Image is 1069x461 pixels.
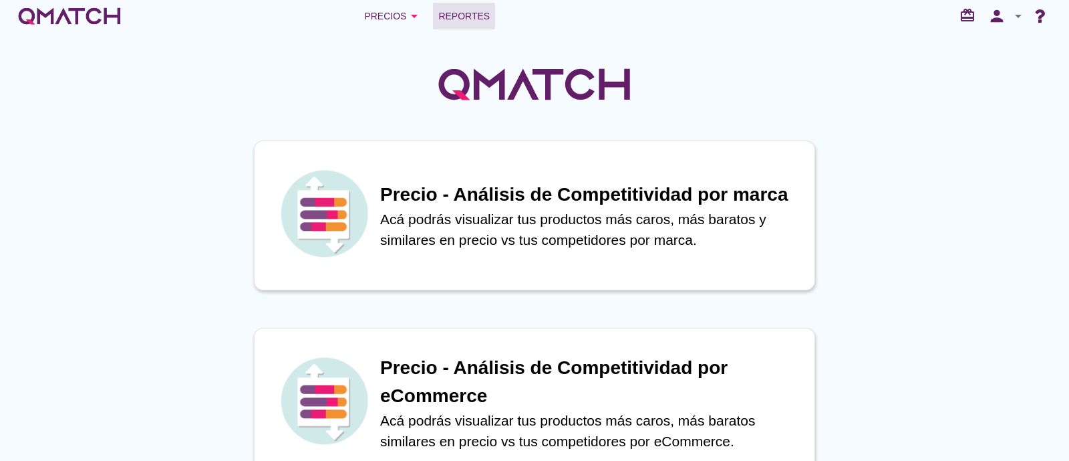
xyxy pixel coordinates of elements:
[364,8,422,24] div: Precios
[277,167,371,260] img: icon
[433,3,495,29] a: Reportes
[380,209,801,251] p: Acá podrás visualizar tus productos más caros, más baratos y similares en precio vs tus competido...
[438,8,490,24] span: Reportes
[353,3,433,29] button: Precios
[16,3,123,29] a: white-qmatch-logo
[434,51,635,118] img: QMatchLogo
[235,141,834,290] a: iconPrecio - Análisis de Competitividad por marcaAcá podrás visualizar tus productos más caros, m...
[959,7,981,23] i: redeem
[406,8,422,24] i: arrow_drop_down
[277,354,371,448] img: icon
[983,7,1010,25] i: person
[380,181,801,209] h1: Precio - Análisis de Competitividad por marca
[1010,8,1026,24] i: arrow_drop_down
[380,354,801,410] h1: Precio - Análisis de Competitividad por eCommerce
[380,410,801,452] p: Acá podrás visualizar tus productos más caros, más baratos similares en precio vs tus competidore...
